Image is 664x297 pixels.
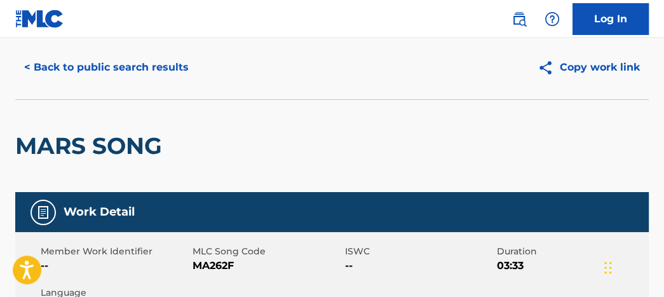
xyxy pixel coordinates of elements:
span: 03:33 [497,258,646,273]
span: -- [345,258,494,273]
button: Copy work link [529,52,649,83]
a: Log In [573,3,649,35]
h2: MARS SONG [15,132,168,160]
img: search [512,11,527,27]
span: Member Work Identifier [41,245,189,258]
span: -- [41,258,189,273]
a: Public Search [506,6,532,32]
img: Copy work link [538,60,560,76]
span: ISWC [345,245,494,258]
span: MA262F [193,258,341,273]
img: help [545,11,560,27]
span: Duration [497,245,646,258]
button: < Back to public search results [15,52,198,83]
img: MLC Logo [15,10,64,28]
span: MLC Song Code [193,245,341,258]
div: Help [539,6,565,32]
iframe: Chat Widget [600,236,664,297]
div: Drag [604,249,612,287]
h5: Work Detail [64,205,135,219]
img: Work Detail [36,205,51,220]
